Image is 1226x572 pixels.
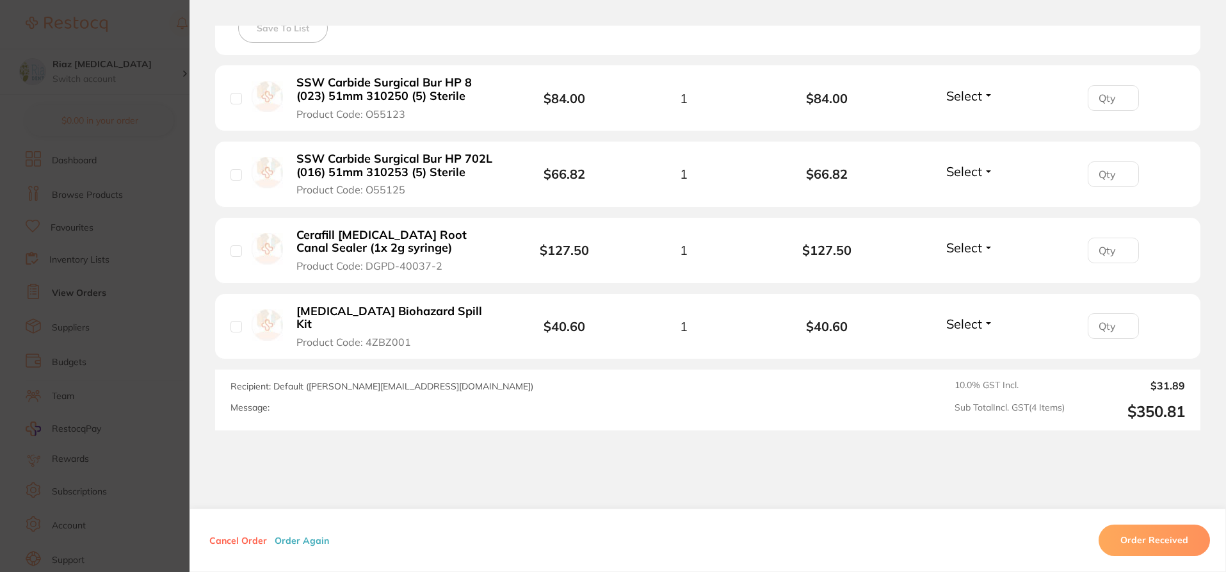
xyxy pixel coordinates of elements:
[680,91,688,106] span: 1
[252,309,283,341] img: Body Fluid Biohazard Spill Kit
[755,243,899,257] b: $127.50
[680,167,688,181] span: 1
[230,380,533,392] span: Recipient: Default ( [PERSON_NAME][EMAIL_ADDRESS][DOMAIN_NAME] )
[1075,402,1185,421] output: $350.81
[296,76,494,102] b: SSW Carbide Surgical Bur HP 8 (023) 51mm 310250 (5) Sterile
[942,88,997,104] button: Select
[755,167,899,181] b: $66.82
[293,152,498,197] button: SSW Carbide Surgical Bur HP 702L (016) 51mm 310253 (5) Sterile Product Code: O55125
[942,163,997,179] button: Select
[293,228,498,273] button: Cerafill [MEDICAL_DATA] Root Canal Sealer (1x 2g syringe) Product Code: DGPD-40037-2
[1099,525,1210,556] button: Order Received
[296,184,405,195] span: Product Code: O55125
[252,157,283,188] img: SSW Carbide Surgical Bur HP 702L (016) 51mm 310253 (5) Sterile
[942,240,997,256] button: Select
[755,319,899,334] b: $40.60
[296,336,411,348] span: Product Code: 4ZBZ001
[252,81,283,113] img: SSW Carbide Surgical Bur HP 8 (023) 51mm 310250 (5) Sterile
[680,243,688,257] span: 1
[544,318,585,334] b: $40.60
[955,402,1065,421] span: Sub Total Incl. GST ( 4 Items)
[946,88,982,104] span: Select
[755,91,899,106] b: $84.00
[271,535,333,546] button: Order Again
[1088,161,1139,187] input: Qty
[296,108,405,120] span: Product Code: O55123
[296,229,494,255] b: Cerafill [MEDICAL_DATA] Root Canal Sealer (1x 2g syringe)
[1088,313,1139,339] input: Qty
[946,240,982,256] span: Select
[544,90,585,106] b: $84.00
[540,242,589,258] b: $127.50
[942,316,997,332] button: Select
[680,319,688,334] span: 1
[296,260,442,272] span: Product Code: DGPD-40037-2
[252,233,283,265] img: Cerafill Bioceramic Root Canal Sealer (1x 2g syringe)
[1088,238,1139,263] input: Qty
[946,316,982,332] span: Select
[293,76,498,120] button: SSW Carbide Surgical Bur HP 8 (023) 51mm 310250 (5) Sterile Product Code: O55123
[206,535,271,546] button: Cancel Order
[544,166,585,182] b: $66.82
[1088,85,1139,111] input: Qty
[293,304,498,349] button: [MEDICAL_DATA] Biohazard Spill Kit Product Code: 4ZBZ001
[946,163,982,179] span: Select
[296,152,494,179] b: SSW Carbide Surgical Bur HP 702L (016) 51mm 310253 (5) Sterile
[955,380,1065,391] span: 10.0 % GST Incl.
[230,402,270,413] label: Message:
[296,305,494,331] b: [MEDICAL_DATA] Biohazard Spill Kit
[1075,380,1185,391] output: $31.89
[238,13,328,43] button: Save To List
